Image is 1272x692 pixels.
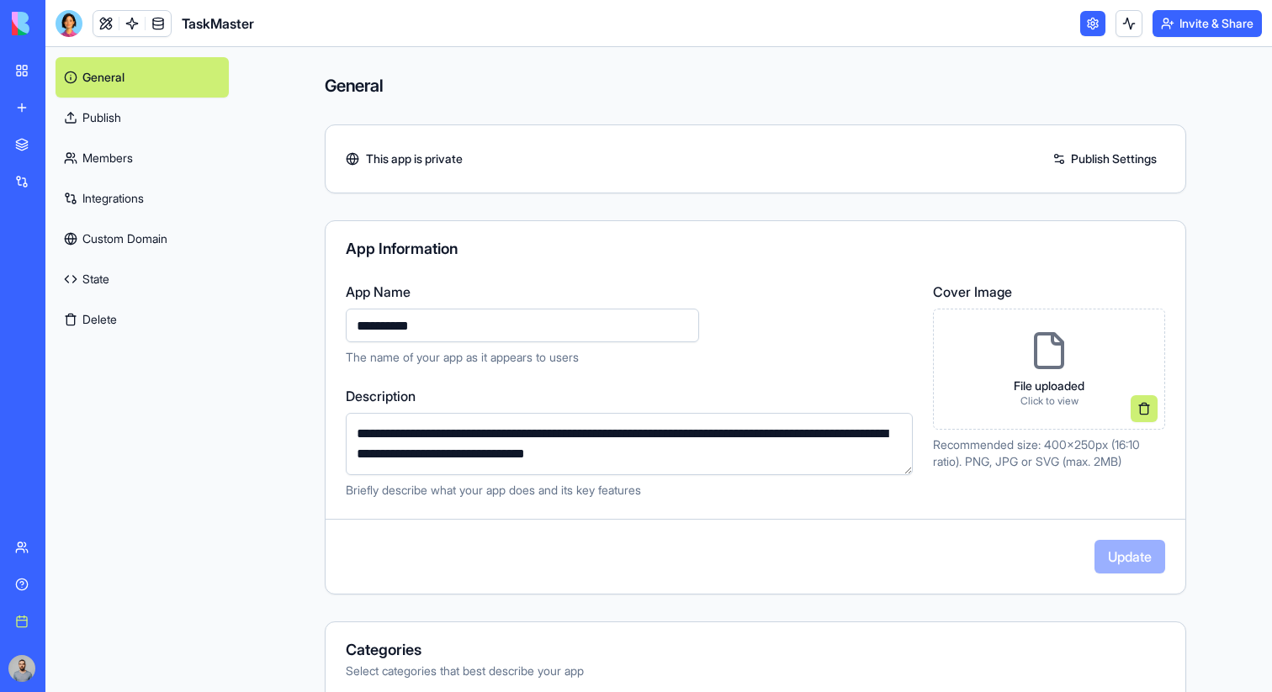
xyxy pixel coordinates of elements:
p: Click to view [1014,394,1084,408]
img: image_123650291_bsq8ao.jpg [8,655,35,682]
p: The name of your app as it appears to users [346,349,913,366]
h4: General [325,74,1186,98]
a: Publish Settings [1044,145,1165,172]
div: File uploadedClick to view [933,309,1165,430]
img: logo [12,12,116,35]
a: Custom Domain [56,219,229,259]
span: This app is private [366,151,463,167]
button: Invite & Share [1153,10,1262,37]
h1: TaskMaster [182,13,254,34]
a: Integrations [56,178,229,219]
label: Description [346,386,913,406]
a: State [56,259,229,299]
p: Briefly describe what your app does and its key features [346,482,913,499]
label: Cover Image [933,282,1165,302]
div: Categories [346,642,1165,658]
p: Recommended size: 400x250px (16:10 ratio). PNG, JPG or SVG (max. 2MB) [933,436,1165,470]
div: App Information [346,241,1165,256]
button: Delete [56,299,229,340]
div: Select categories that best describe your app [346,663,1165,679]
a: General [56,57,229,98]
a: Members [56,138,229,178]
p: File uploaded [1014,378,1084,394]
a: Publish [56,98,229,138]
label: App Name [346,282,913,302]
